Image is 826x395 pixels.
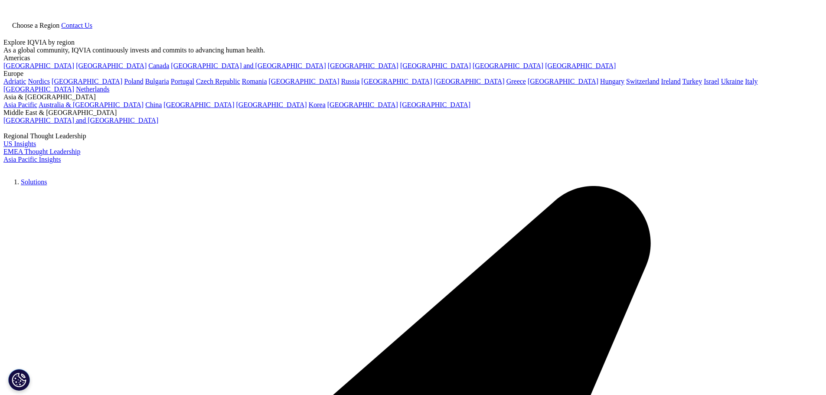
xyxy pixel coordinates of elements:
a: Asia Pacific [3,101,37,108]
a: Czech Republic [196,78,240,85]
a: Italy [745,78,757,85]
div: Regional Thought Leadership [3,132,823,140]
a: [GEOGRAPHIC_DATA] [236,101,307,108]
a: Ukraine [721,78,744,85]
a: Bulgaria [145,78,169,85]
div: As a global community, IQVIA continuously invests and commits to advancing human health. [3,46,823,54]
a: [GEOGRAPHIC_DATA] [545,62,616,69]
span: Choose a Region [12,22,59,29]
a: Adriatic [3,78,26,85]
a: Romania [242,78,267,85]
a: Australia & [GEOGRAPHIC_DATA] [39,101,144,108]
a: Korea [309,101,326,108]
a: [GEOGRAPHIC_DATA] and [GEOGRAPHIC_DATA] [171,62,326,69]
a: Turkey [682,78,702,85]
a: China [145,101,162,108]
a: [GEOGRAPHIC_DATA] [473,62,543,69]
a: Poland [124,78,143,85]
a: Nordics [28,78,50,85]
a: [GEOGRAPHIC_DATA] [528,78,598,85]
a: US Insights [3,140,36,147]
a: [GEOGRAPHIC_DATA] [52,78,122,85]
div: Middle East & [GEOGRAPHIC_DATA] [3,109,823,117]
div: Americas [3,54,823,62]
a: [GEOGRAPHIC_DATA] [163,101,234,108]
a: EMEA Thought Leadership [3,148,80,155]
a: [GEOGRAPHIC_DATA] [3,85,74,93]
a: [GEOGRAPHIC_DATA] [328,62,398,69]
a: [GEOGRAPHIC_DATA] [76,62,147,69]
div: Asia & [GEOGRAPHIC_DATA] [3,93,823,101]
div: Explore IQVIA by region [3,39,823,46]
a: Netherlands [76,85,109,93]
a: [GEOGRAPHIC_DATA] [400,101,470,108]
a: Switzerland [626,78,659,85]
a: [GEOGRAPHIC_DATA] [3,62,74,69]
a: Ireland [661,78,681,85]
a: [GEOGRAPHIC_DATA] and [GEOGRAPHIC_DATA] [3,117,158,124]
a: Solutions [21,178,47,186]
a: Portugal [171,78,194,85]
div: Europe [3,70,823,78]
a: Russia [341,78,360,85]
button: Cookies Settings [8,369,30,391]
a: Asia Pacific Insights [3,156,61,163]
a: [GEOGRAPHIC_DATA] [434,78,505,85]
a: Contact Us [61,22,92,29]
a: [GEOGRAPHIC_DATA] [361,78,432,85]
a: [GEOGRAPHIC_DATA] [400,62,471,69]
a: Canada [148,62,169,69]
a: [GEOGRAPHIC_DATA] [269,78,340,85]
a: Hungary [600,78,624,85]
a: Israel [704,78,719,85]
a: Greece [506,78,526,85]
a: [GEOGRAPHIC_DATA] [327,101,398,108]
